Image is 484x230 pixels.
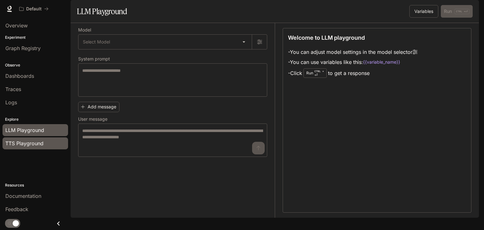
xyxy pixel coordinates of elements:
[288,33,365,42] p: Welcome to LLM playground
[288,47,418,57] li: - You can adjust model settings in the model selector
[409,5,438,18] button: Variables
[78,117,107,121] p: User message
[288,67,418,79] li: - Click to get a response
[77,5,127,18] h1: LLM Playground
[288,57,418,67] li: - You can use variables like this:
[314,69,324,73] p: CTRL +
[26,6,42,12] p: Default
[78,35,252,49] div: Select Model
[78,102,119,112] button: Add message
[314,69,324,77] p: ⏎
[363,59,400,65] code: {{variable_name}}
[78,28,91,32] p: Model
[303,68,327,78] div: Run
[78,57,110,61] p: System prompt
[16,3,51,15] button: All workspaces
[83,39,110,45] span: Select Model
